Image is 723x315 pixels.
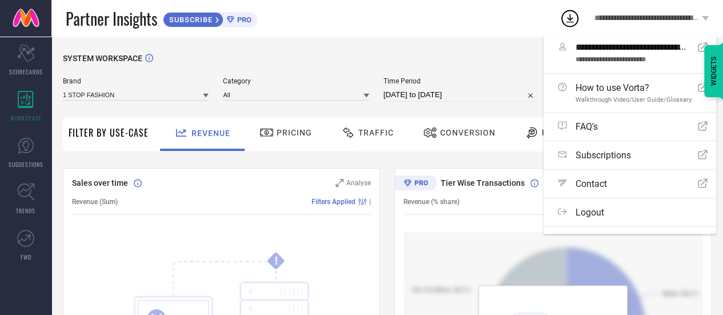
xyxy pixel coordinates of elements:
span: SUBSCRIBE [163,15,215,24]
span: Traffic [358,128,394,137]
span: WORKSPACE [10,114,42,122]
span: Logout [576,207,604,218]
span: Revenue [191,129,230,138]
a: FAQ's [544,113,716,141]
span: Revenue (% share) [404,198,460,206]
span: SYSTEM WORKSPACE [63,54,142,63]
span: PRO [234,15,251,24]
a: How to use Vorta?Walkthrough Video/User Guide/Glossary [544,74,716,112]
svg: Zoom [335,179,343,187]
a: SUBSCRIBEPRO [163,9,257,27]
span: Analyse [346,179,371,187]
span: Pricing [277,128,312,137]
a: Subscriptions [544,141,716,169]
span: Brand [63,77,209,85]
span: FWD [21,253,31,261]
span: SCORECARDS [9,67,43,76]
tspan: ! [274,254,277,268]
span: Contact [576,178,607,189]
input: Select time period [384,88,538,102]
span: FAQ's [576,121,598,132]
span: Tier Wise Transactions [441,178,525,188]
span: Returns [542,128,581,137]
span: Category [223,77,369,85]
div: Premium [394,176,437,193]
span: Walkthrough Video/User Guide/Glossary [576,96,692,103]
span: Partner Insights [66,7,157,30]
span: Filters Applied [311,198,355,206]
div: Open download list [560,8,580,29]
a: Contact [544,170,716,198]
span: | [369,198,371,206]
span: Filter By Use-Case [69,126,149,139]
span: How to use Vorta? [576,82,692,93]
span: SUGGESTIONS [9,160,43,169]
span: Sales over time [72,178,128,188]
span: Revenue (Sum) [72,198,118,206]
span: TRENDS [16,206,35,215]
span: Conversion [440,128,496,137]
span: Time Period [384,77,538,85]
span: Subscriptions [576,150,631,161]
